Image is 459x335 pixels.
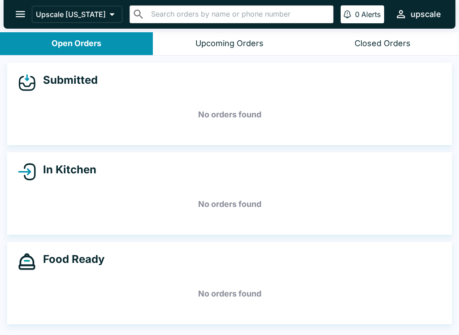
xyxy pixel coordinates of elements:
[36,253,104,266] h4: Food Ready
[32,6,122,23] button: Upscale [US_STATE]
[9,3,32,26] button: open drawer
[195,39,264,49] div: Upcoming Orders
[52,39,101,49] div: Open Orders
[36,10,106,19] p: Upscale [US_STATE]
[36,163,96,176] h4: In Kitchen
[36,73,98,87] h4: Submitted
[18,188,441,220] h5: No orders found
[18,99,441,131] h5: No orders found
[411,9,441,20] div: upscale
[391,4,445,24] button: upscale
[355,10,359,19] p: 0
[361,10,381,19] p: Alerts
[355,39,411,49] div: Closed Orders
[148,8,329,21] input: Search orders by name or phone number
[18,278,441,310] h5: No orders found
